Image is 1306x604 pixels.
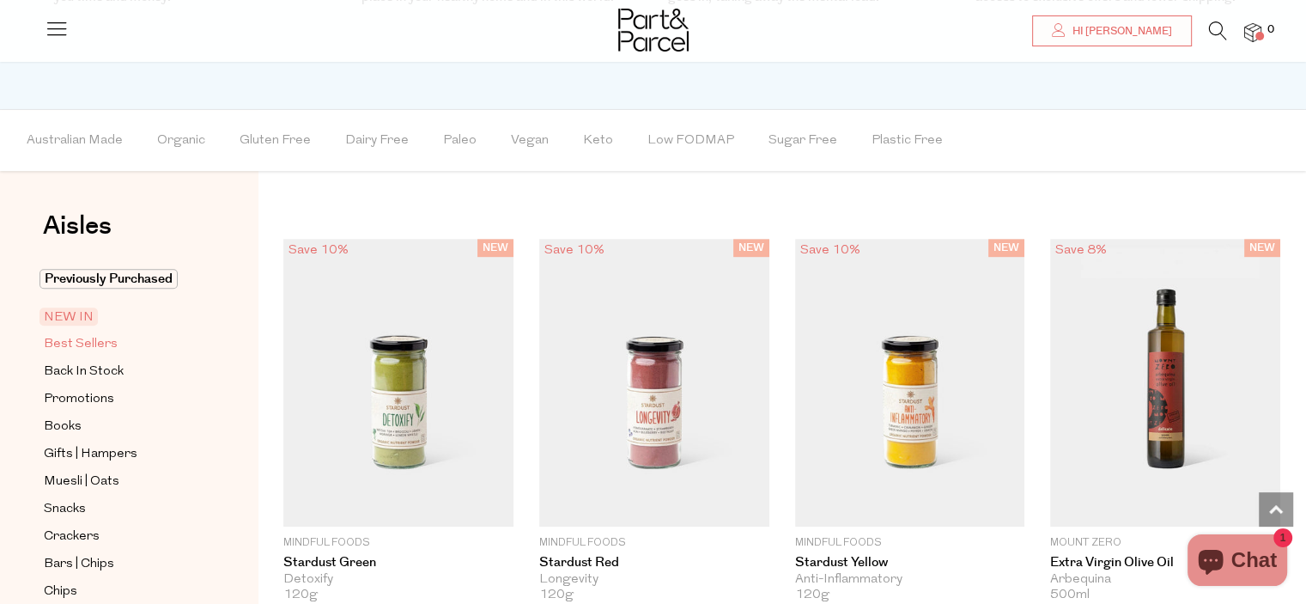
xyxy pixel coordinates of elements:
[1032,15,1192,46] a: Hi [PERSON_NAME]
[477,239,513,257] span: NEW
[539,555,769,570] a: Stardust Red
[1050,572,1280,588] div: Arbequina
[27,111,123,171] span: Australian Made
[44,471,200,492] a: Muesli | Oats
[44,554,114,575] span: Bars | Chips
[795,535,1025,551] p: Mindful Foods
[539,535,769,551] p: Mindful Foods
[511,111,549,171] span: Vegan
[872,111,943,171] span: Plastic Free
[768,111,837,171] span: Sugar Free
[44,334,118,355] span: Best Sellers
[44,269,200,290] a: Previously Purchased
[1068,24,1172,39] span: Hi [PERSON_NAME]
[44,582,77,602] span: Chips
[795,239,1025,527] img: Stardust Yellow
[44,527,100,547] span: Crackers
[539,588,574,603] span: 120g
[283,239,354,262] div: Save 10%
[1244,239,1280,257] span: NEW
[44,581,200,602] a: Chips
[539,572,769,588] div: Longevity
[39,269,178,289] span: Previously Purchased
[1182,534,1292,590] inbox-online-store-chat: Shopify online store chat
[240,111,311,171] span: Gluten Free
[44,499,86,520] span: Snacks
[443,111,477,171] span: Paleo
[283,588,318,603] span: 120g
[44,443,200,465] a: Gifts | Hampers
[583,111,613,171] span: Keto
[539,239,769,527] img: Stardust Red
[283,572,513,588] div: Detoxify
[1263,22,1279,38] span: 0
[44,388,200,410] a: Promotions
[44,444,137,465] span: Gifts | Hampers
[283,535,513,551] p: Mindful Foods
[618,9,689,52] img: Part&Parcel
[39,308,98,326] span: NEW IN
[795,239,866,262] div: Save 10%
[44,553,200,575] a: Bars | Chips
[795,572,1025,588] div: Anti-Inflammatory
[43,213,112,256] a: Aisles
[1050,535,1280,551] p: Mount Zero
[1050,239,1112,262] div: Save 8%
[44,416,200,437] a: Books
[43,207,112,245] span: Aisles
[1050,588,1090,603] span: 500ml
[539,239,610,262] div: Save 10%
[1244,23,1261,41] a: 0
[283,239,513,527] img: Stardust Green
[157,111,205,171] span: Organic
[988,239,1024,257] span: NEW
[283,555,513,570] a: Stardust Green
[44,389,114,410] span: Promotions
[44,361,200,382] a: Back In Stock
[44,472,119,492] span: Muesli | Oats
[44,417,82,437] span: Books
[345,111,409,171] span: Dairy Free
[44,307,200,327] a: NEW IN
[44,498,200,520] a: Snacks
[44,362,124,382] span: Back In Stock
[795,555,1025,570] a: Stardust Yellow
[647,111,734,171] span: Low FODMAP
[1050,239,1280,527] img: Extra Virgin Olive Oil
[44,526,200,547] a: Crackers
[44,333,200,355] a: Best Sellers
[795,588,829,603] span: 120g
[1050,555,1280,570] a: Extra Virgin Olive Oil
[733,239,769,257] span: NEW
